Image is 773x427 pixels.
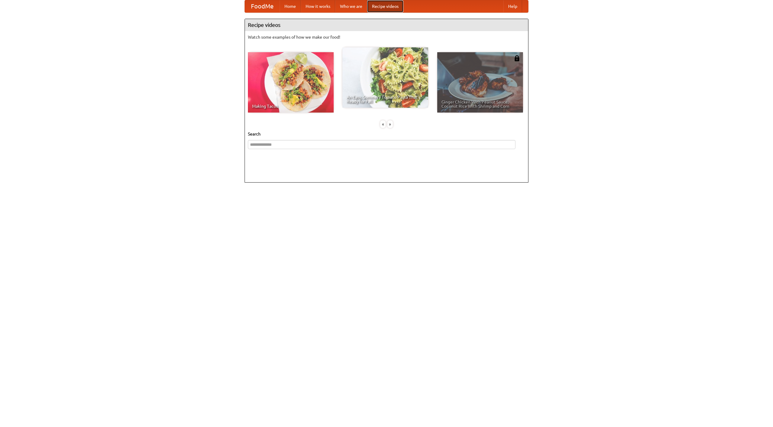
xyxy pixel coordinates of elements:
h4: Recipe videos [245,19,528,31]
a: Help [503,0,522,12]
span: An Easy, Summery Tomato Pasta That's Ready for Fall [347,95,424,104]
a: Home [280,0,301,12]
h5: Search [248,131,525,137]
a: Making Tacos [248,52,334,113]
a: How it works [301,0,335,12]
span: Making Tacos [252,104,329,108]
a: FoodMe [245,0,280,12]
div: « [380,120,386,128]
a: Recipe videos [367,0,403,12]
div: » [387,120,393,128]
img: 483408.png [514,55,520,61]
p: Watch some examples of how we make our food! [248,34,525,40]
a: Who we are [335,0,367,12]
a: An Easy, Summery Tomato Pasta That's Ready for Fall [342,47,428,108]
